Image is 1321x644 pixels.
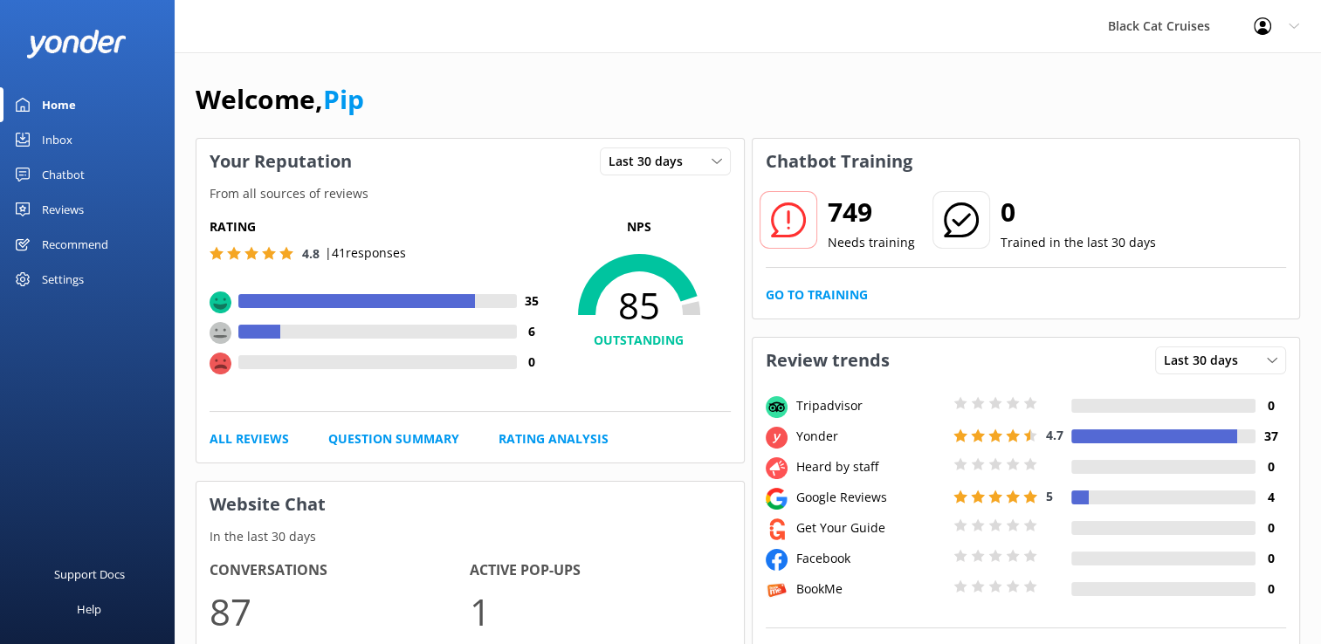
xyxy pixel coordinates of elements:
[766,285,868,305] a: Go to Training
[828,191,915,233] h2: 749
[196,79,364,120] h1: Welcome,
[499,429,609,449] a: Rating Analysis
[517,322,547,341] h4: 6
[753,139,925,184] h3: Chatbot Training
[1256,518,1286,538] h4: 0
[792,457,949,476] div: Heard by staff
[792,579,949,599] div: BookMe
[77,592,101,627] div: Help
[1046,488,1053,504] span: 5
[792,488,949,507] div: Google Reviews
[1164,351,1249,370] span: Last 30 days
[1001,233,1156,252] p: Trained in the last 30 days
[210,217,547,236] h5: Rating
[1256,457,1286,476] h4: 0
[42,227,108,262] div: Recommend
[42,192,84,227] div: Reviews
[196,527,744,546] p: In the last 30 days
[1046,427,1063,443] span: 4.7
[517,291,547,311] h4: 35
[517,353,547,372] h4: 0
[42,157,85,192] div: Chatbot
[792,549,949,568] div: Facebook
[196,139,365,184] h3: Your Reputation
[325,243,406,263] p: | 41 responses
[210,582,470,641] p: 87
[547,331,731,350] h4: OUTSTANDING
[828,233,915,252] p: Needs training
[753,338,903,383] h3: Review trends
[547,217,731,236] p: NPS
[26,30,127,58] img: yonder-white-logo.png
[42,262,84,297] div: Settings
[196,184,744,203] p: From all sources of reviews
[1001,191,1156,233] h2: 0
[470,582,730,641] p: 1
[470,559,730,582] h4: Active Pop-ups
[210,429,289,449] a: All Reviews
[54,557,125,592] div: Support Docs
[42,122,72,157] div: Inbox
[302,245,320,262] span: 4.8
[323,81,364,117] a: Pip
[792,427,949,446] div: Yonder
[792,518,949,538] div: Get Your Guide
[196,482,744,527] h3: Website Chat
[792,396,949,415] div: Tripadvisor
[1256,549,1286,568] h4: 0
[210,559,470,582] h4: Conversations
[547,284,731,327] span: 85
[1256,396,1286,415] h4: 0
[328,429,459,449] a: Question Summary
[1256,579,1286,599] h4: 0
[42,87,76,122] div: Home
[609,152,693,171] span: Last 30 days
[1256,488,1286,507] h4: 4
[1256,427,1286,446] h4: 37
